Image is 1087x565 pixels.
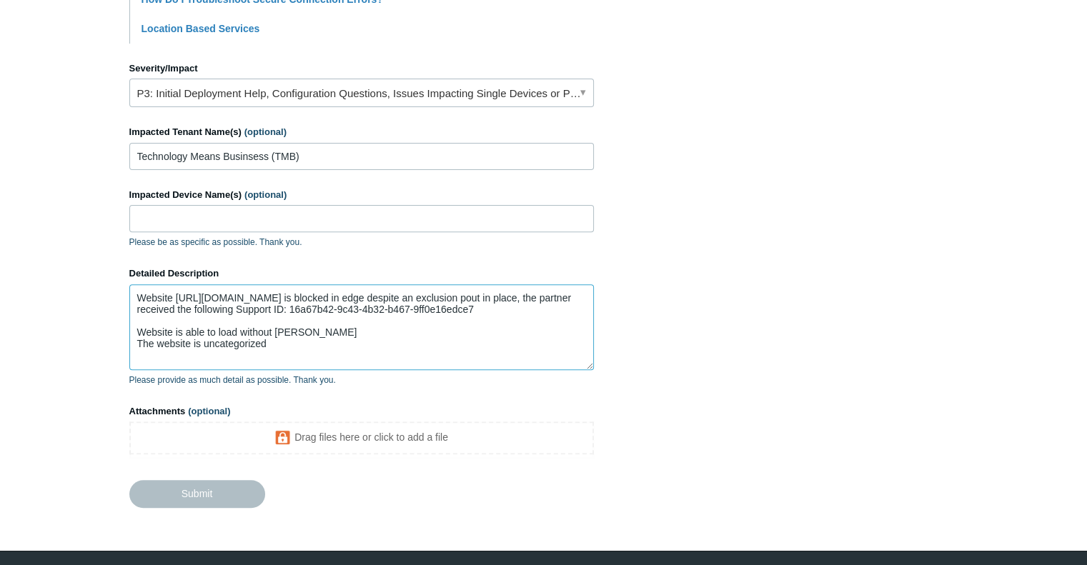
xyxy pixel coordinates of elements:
[142,23,260,34] a: Location Based Services
[188,406,230,416] span: (optional)
[129,125,594,139] label: Impacted Tenant Name(s)
[244,126,287,137] span: (optional)
[129,404,594,419] label: Attachments
[129,236,594,249] p: Please be as specific as possible. Thank you.
[129,79,594,107] a: P3: Initial Deployment Help, Configuration Questions, Issues Impacting Single Devices or Past Out...
[129,266,594,281] label: Detailed Description
[129,374,594,386] p: Please provide as much detail as possible. Thank you.
[129,188,594,202] label: Impacted Device Name(s)
[244,189,287,200] span: (optional)
[129,61,594,76] label: Severity/Impact
[129,480,265,507] input: Submit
